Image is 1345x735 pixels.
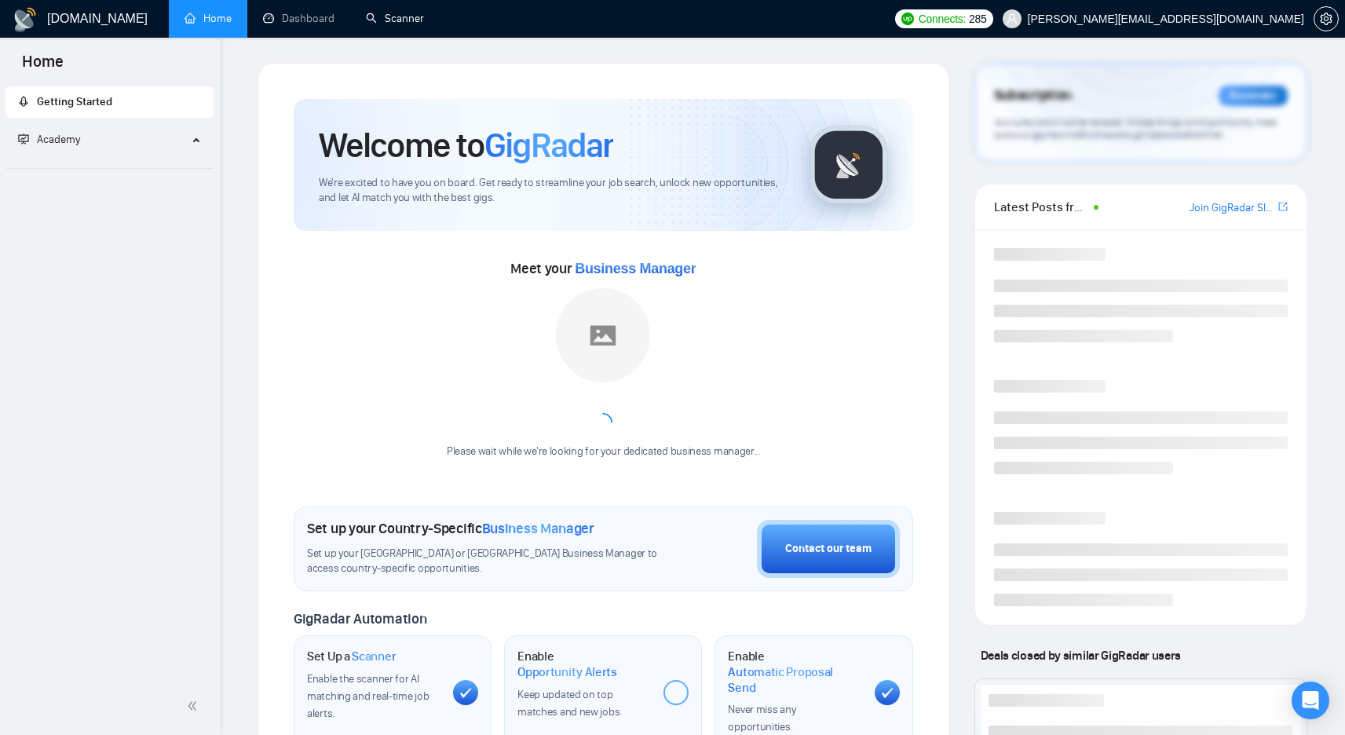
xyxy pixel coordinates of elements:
[517,649,651,679] h1: Enable
[556,288,650,382] img: placeholder.png
[352,649,396,664] span: Scanner
[810,126,888,204] img: gigradar-logo.png
[1314,13,1339,25] a: setting
[366,12,424,25] a: searchScanner
[728,664,861,695] span: Automatic Proposal Send
[785,540,872,558] div: Contact our team
[37,95,112,108] span: Getting Started
[37,133,80,146] span: Academy
[1314,6,1339,31] button: setting
[901,13,914,25] img: upwork-logo.png
[1219,86,1288,106] div: Reminder
[5,162,214,172] li: Academy Homepage
[437,444,769,459] div: Please wait while we're looking for your dedicated business manager...
[728,703,795,733] span: Never miss any opportunities.
[13,7,38,32] img: logo
[757,520,900,578] button: Contact our team
[307,520,594,537] h1: Set up your Country-Specific
[510,260,696,277] span: Meet your
[294,610,426,627] span: GigRadar Automation
[484,124,613,166] span: GigRadar
[517,664,617,680] span: Opportunity Alerts
[994,197,1090,217] span: Latest Posts from the GigRadar Community
[9,50,76,83] span: Home
[974,642,1187,669] span: Deals closed by similar GigRadar users
[517,688,622,719] span: Keep updated on top matches and new jobs.
[5,86,214,118] li: Getting Started
[1292,682,1329,719] div: Open Intercom Messenger
[919,10,966,27] span: Connects:
[994,116,1277,141] span: Your subscription will be renewed. To keep things running smoothly, make sure your payment method...
[1278,200,1288,213] span: export
[307,649,396,664] h1: Set Up a
[18,133,80,146] span: Academy
[728,649,861,695] h1: Enable
[307,672,429,720] span: Enable the scanner for AI matching and real-time job alerts.
[482,520,594,537] span: Business Manager
[18,133,29,144] span: fund-projection-screen
[1314,13,1338,25] span: setting
[307,547,663,576] span: Set up your [GEOGRAPHIC_DATA] or [GEOGRAPHIC_DATA] Business Manager to access country-specific op...
[263,12,334,25] a: dashboardDashboard
[575,261,696,276] span: Business Manager
[319,124,613,166] h1: Welcome to
[1278,199,1288,214] a: export
[18,96,29,107] span: rocket
[1007,13,1018,24] span: user
[1190,199,1275,217] a: Join GigRadar Slack Community
[969,10,986,27] span: 285
[187,698,203,714] span: double-left
[590,410,617,437] span: loading
[185,12,232,25] a: homeHome
[319,176,784,206] span: We're excited to have you on board. Get ready to streamline your job search, unlock new opportuni...
[994,82,1072,109] span: Subscription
